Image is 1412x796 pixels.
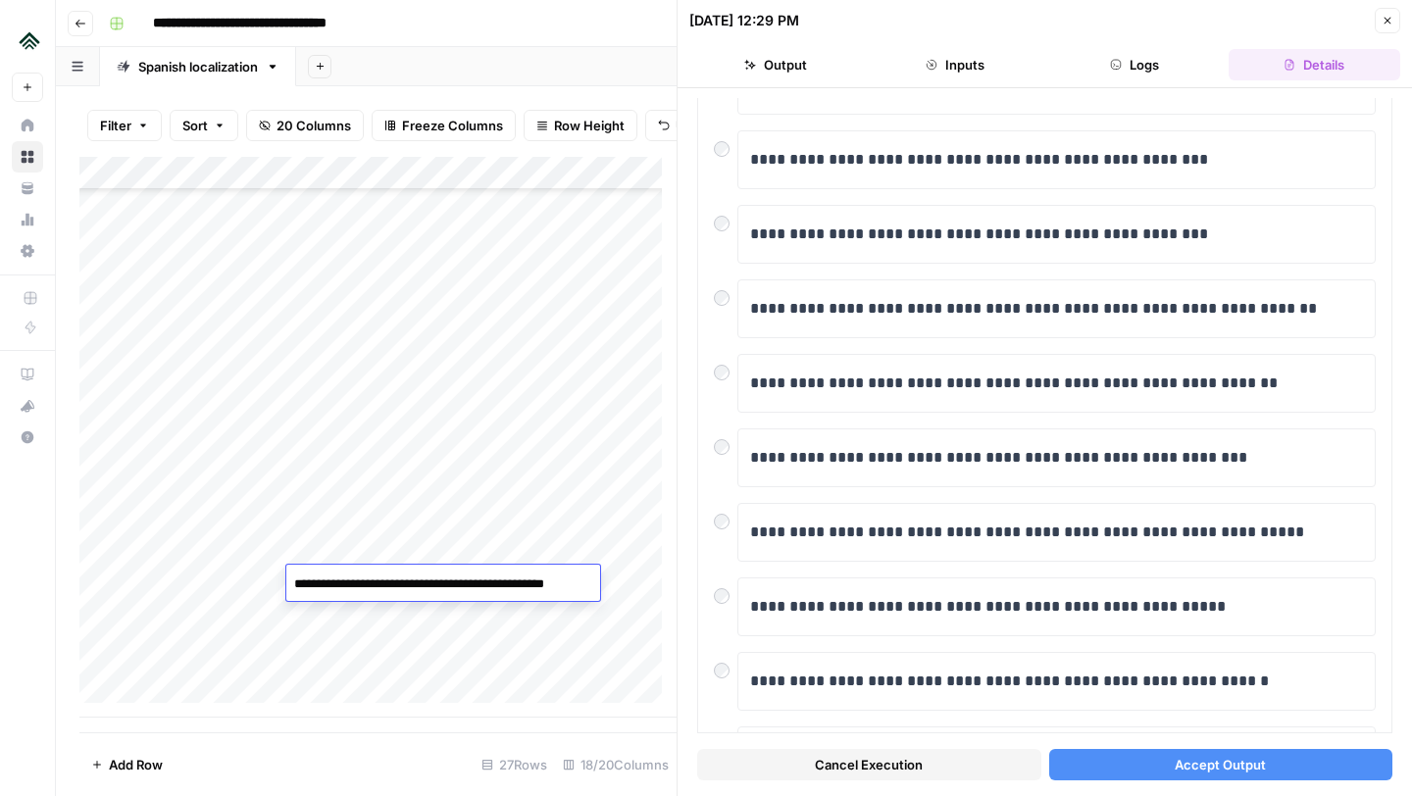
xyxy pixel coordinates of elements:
span: Row Height [554,116,625,135]
button: Inputs [869,49,1040,80]
div: Spanish localization [138,57,258,76]
button: Logs [1049,49,1221,80]
a: Home [12,110,43,141]
img: tab_domain_overview_orange.svg [81,114,97,129]
button: Undo [645,110,722,141]
button: Details [1229,49,1400,80]
span: 20 Columns [277,116,351,135]
div: [DATE] 12:29 PM [689,11,799,30]
button: Sort [170,110,238,141]
a: Your Data [12,173,43,204]
button: 20 Columns [246,110,364,141]
img: Uplisting Logo [12,23,47,58]
div: 27 Rows [474,749,555,780]
span: Add Row [109,755,163,774]
button: Freeze Columns [372,110,516,141]
a: Usage [12,204,43,235]
a: Browse [12,141,43,173]
button: Accept Output [1049,749,1393,780]
div: Dominio [103,116,150,128]
img: website_grey.svg [31,51,47,67]
button: Workspace: Uplisting [12,16,43,65]
button: Filter [87,110,162,141]
img: tab_keywords_by_traffic_grey.svg [209,114,225,129]
button: Help + Support [12,422,43,453]
div: What's new? [13,391,42,421]
span: Sort [182,116,208,135]
a: Spanish localization [100,47,296,86]
span: Filter [100,116,131,135]
img: logo_orange.svg [31,31,47,47]
button: Add Row [79,749,175,780]
span: Accept Output [1175,755,1266,774]
button: What's new? [12,390,43,422]
div: Palabras clave [230,116,312,128]
button: Output [689,49,861,80]
span: Freeze Columns [402,116,503,135]
span: Cancel Execution [815,755,923,774]
button: Row Height [524,110,637,141]
div: 18/20 Columns [555,749,677,780]
a: AirOps Academy [12,359,43,390]
div: Dominio: [DOMAIN_NAME] [51,51,220,67]
button: Cancel Execution [697,749,1041,780]
a: Settings [12,235,43,267]
div: v 4.0.25 [55,31,96,47]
